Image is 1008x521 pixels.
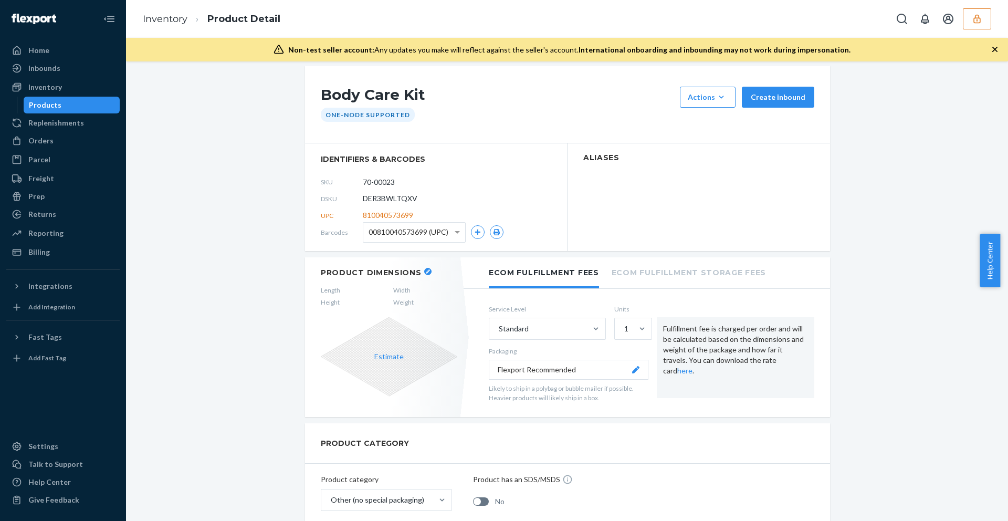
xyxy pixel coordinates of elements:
div: Reporting [28,228,64,238]
a: Inventory [6,79,120,96]
p: Likely to ship in a polybag or bubble mailer if possible. Heavier products will likely ship in a ... [489,384,648,402]
div: Fast Tags [28,332,62,342]
span: No [495,496,505,507]
button: Give Feedback [6,492,120,508]
span: UPC [321,211,363,220]
div: One-Node Supported [321,108,415,122]
div: Home [28,45,49,56]
h2: Aliases [583,154,814,162]
div: Prep [28,191,45,202]
div: 1 [624,324,628,334]
div: Add Fast Tag [28,353,66,362]
input: Standard [498,324,499,334]
a: Returns [6,206,120,223]
button: Estimate [374,351,404,362]
div: Returns [28,209,56,220]
a: here [677,366,692,375]
a: Talk to Support [6,456,120,473]
a: Freight [6,170,120,187]
span: Width [393,286,414,295]
a: Settings [6,438,120,455]
div: Help Center [28,477,71,487]
div: Fulfillment fee is charged per order and will be calculated based on the dimensions and weight of... [657,317,814,398]
button: Open account menu [938,8,959,29]
span: Barcodes [321,228,363,237]
button: Actions [680,87,736,108]
div: Any updates you make will reflect against the seller's account. [288,45,850,55]
a: Products [24,97,120,113]
a: Inventory [143,13,187,25]
p: Product has an SDS/MSDS [473,474,560,485]
a: Inbounds [6,60,120,77]
label: Service Level [489,305,606,314]
div: Replenishments [28,118,84,128]
div: Integrations [28,281,72,291]
button: Close Navigation [99,8,120,29]
input: 1 [623,324,624,334]
input: Other (no special packaging) [330,495,331,505]
li: Ecom Fulfillment Fees [489,257,599,288]
div: Actions [688,92,728,102]
img: Flexport logo [12,14,56,24]
button: Integrations [6,278,120,295]
p: Packaging [489,347,648,356]
a: Reporting [6,225,120,242]
div: Inventory [28,82,62,92]
span: International onboarding and inbounding may not work during impersonation. [579,45,850,54]
span: DER3BWLTQXV [363,193,417,204]
span: identifiers & barcodes [321,154,551,164]
div: Other (no special packaging) [331,495,424,505]
a: Parcel [6,151,120,168]
div: Products [29,100,61,110]
span: 810040573699 [363,210,413,221]
ol: breadcrumbs [134,4,289,35]
a: Replenishments [6,114,120,131]
h1: Body Care Kit [321,87,675,108]
h2: PRODUCT CATEGORY [321,434,409,453]
a: Product Detail [207,13,280,25]
span: 00810040573699 (UPC) [369,223,448,241]
div: Parcel [28,154,50,165]
button: Fast Tags [6,329,120,346]
button: Open Search Box [891,8,912,29]
div: Orders [28,136,54,146]
span: Non-test seller account: [288,45,374,54]
button: Help Center [980,234,1000,287]
button: Flexport Recommended [489,360,648,380]
a: Orders [6,132,120,149]
span: Length [321,286,340,295]
div: Billing [28,247,50,257]
label: Units [614,305,648,314]
span: Weight [393,298,414,307]
div: Freight [28,173,54,184]
a: Add Fast Tag [6,350,120,367]
div: Add Integration [28,303,75,311]
div: Standard [499,324,529,334]
p: Product category [321,474,452,485]
a: Home [6,42,120,59]
div: Inbounds [28,63,60,74]
li: Ecom Fulfillment Storage Fees [612,257,766,286]
button: Create inbound [742,87,814,108]
span: SKU [321,178,363,186]
div: Give Feedback [28,495,79,505]
h2: Product Dimensions [321,268,422,277]
div: Talk to Support [28,459,83,470]
button: Open notifications [915,8,936,29]
a: Help Center [6,474,120,491]
div: Settings [28,441,58,452]
span: Height [321,298,340,307]
span: DSKU [321,194,363,203]
a: Billing [6,244,120,260]
a: Add Integration [6,299,120,316]
a: Prep [6,188,120,205]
